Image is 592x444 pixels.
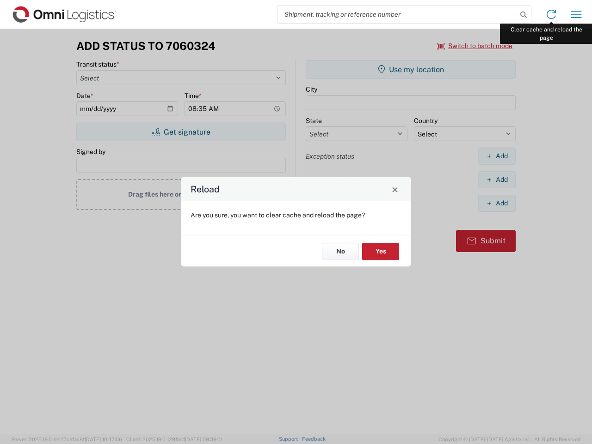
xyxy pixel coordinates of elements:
button: Yes [362,243,399,260]
button: Close [388,183,401,196]
input: Shipment, tracking or reference number [277,6,517,23]
h4: Reload [191,183,220,196]
p: Are you sure, you want to clear cache and reload the page? [191,211,401,219]
button: No [322,243,359,260]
